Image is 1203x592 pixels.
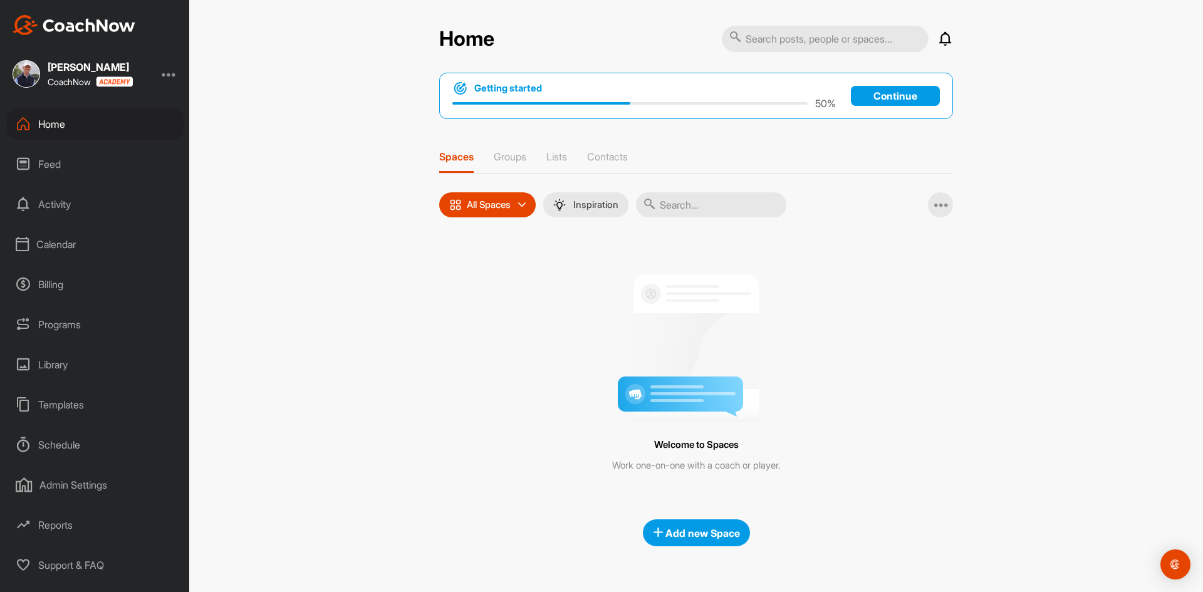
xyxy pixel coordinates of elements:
div: Open Intercom Messenger [1160,549,1190,579]
input: Search... [636,192,786,217]
div: Activity [7,189,184,220]
div: Library [7,349,184,380]
div: Home [7,108,184,140]
div: Work one-on-one with a coach or player. [467,459,925,473]
div: Schedule [7,429,184,460]
img: bullseye [452,81,468,96]
h2: Home [439,27,494,51]
div: Calendar [7,229,184,260]
input: Search posts, people or spaces... [722,26,929,52]
div: Welcome to Spaces [467,437,925,454]
div: Admin Settings [7,469,184,501]
p: 50 % [815,96,836,111]
img: menuIcon [553,199,566,211]
a: Continue [851,86,940,106]
p: All Spaces [467,200,511,210]
button: Add new Space [643,519,750,546]
img: null-training-space.4365a10810bc57ae709573ae74af4951.png [618,264,774,422]
div: Billing [7,269,184,300]
div: Templates [7,389,184,420]
div: Reports [7,509,184,541]
div: Feed [7,148,184,180]
p: Groups [494,150,526,163]
h1: Getting started [474,81,542,95]
span: Add new Space [653,527,740,539]
p: Spaces [439,150,474,163]
p: Inspiration [573,200,618,210]
img: CoachNow acadmey [96,76,133,87]
img: CoachNow [13,15,135,35]
div: Support & FAQ [7,549,184,581]
img: square_c38149ace2d67fed064ce2ecdac316ab.jpg [13,60,40,88]
img: icon [449,199,462,211]
p: Lists [546,150,567,163]
div: CoachNow [48,76,133,87]
div: Programs [7,309,184,340]
div: [PERSON_NAME] [48,62,133,72]
p: Contacts [587,150,628,163]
